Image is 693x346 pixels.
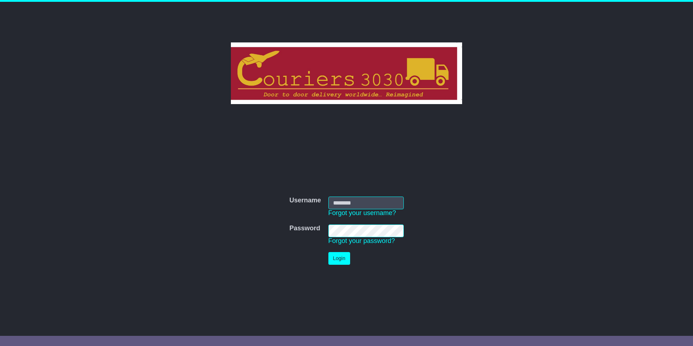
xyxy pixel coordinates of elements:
[328,252,350,265] button: Login
[328,209,396,217] a: Forgot your username?
[289,225,320,232] label: Password
[289,197,321,205] label: Username
[231,42,462,104] img: Couriers 3030
[328,237,395,244] a: Forgot your password?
